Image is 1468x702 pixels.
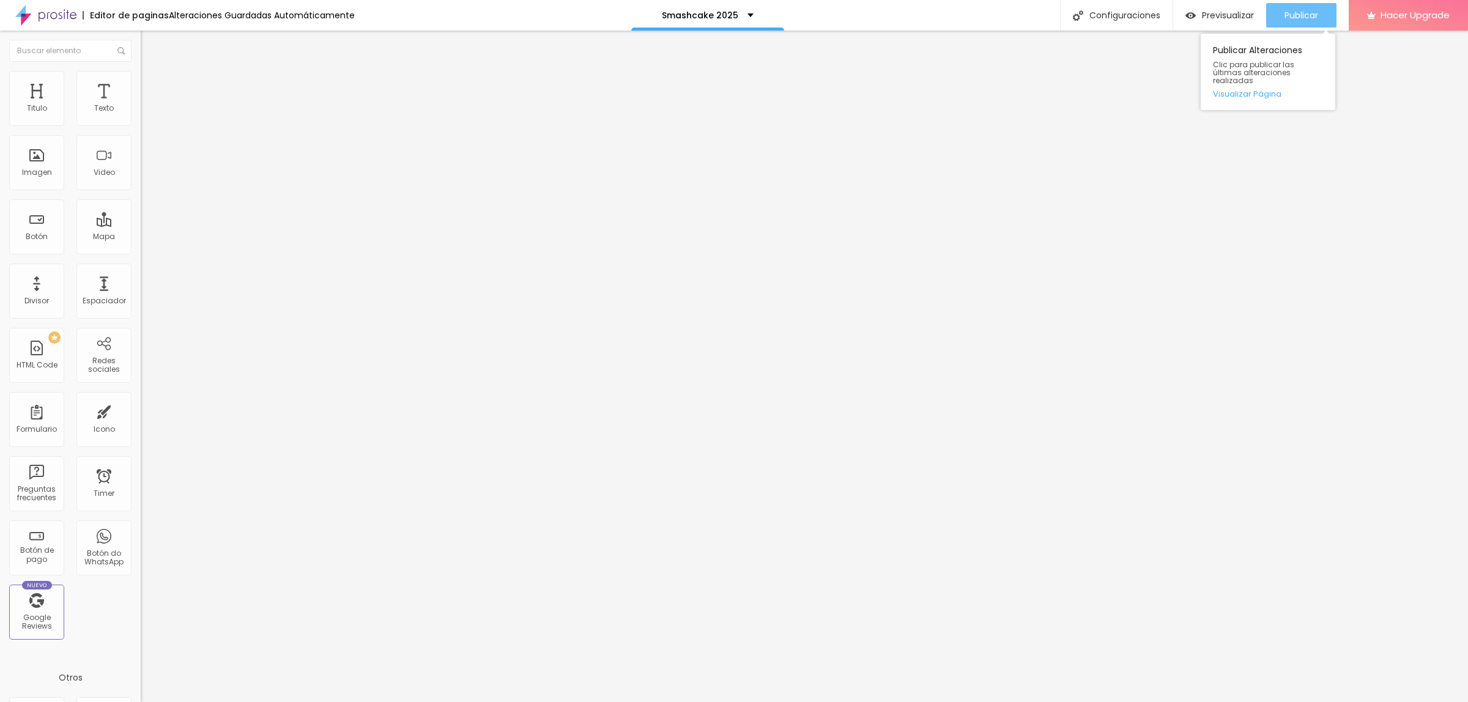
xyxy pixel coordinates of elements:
img: view-1.svg [1185,10,1196,21]
button: Publicar [1266,3,1336,28]
div: Botón do WhatsApp [80,549,128,567]
a: Visualizar Página [1213,90,1323,98]
div: HTML Code [17,361,57,369]
div: Titulo [27,104,47,113]
p: Smashcake 2025 [662,11,738,20]
div: Espaciador [83,297,126,305]
div: Formulario [17,425,57,434]
span: Hacer Upgrade [1381,10,1450,20]
div: Imagen [22,168,52,177]
div: Preguntas frecuentes [12,485,61,503]
div: Alteraciones Guardadas Automáticamente [169,11,355,20]
div: Divisor [24,297,49,305]
div: Nuevo [22,581,52,589]
div: Botón [26,232,48,241]
img: Icone [1073,10,1083,21]
div: Google Reviews [12,613,61,631]
div: Icono [94,425,115,434]
div: Redes sociales [80,357,128,374]
img: Icone [117,47,125,54]
div: Texto [94,104,114,113]
div: Publicar Alteraciones [1201,34,1335,110]
span: Publicar [1284,10,1318,20]
input: Buscar elemento [9,40,132,62]
span: Clic para publicar las últimas alteraciones realizadas [1213,61,1323,85]
div: Mapa [93,232,115,241]
button: Previsualizar [1173,3,1266,28]
div: Botón de pago [12,546,61,564]
div: Timer [94,489,114,498]
span: Previsualizar [1202,10,1254,20]
iframe: Editor [141,31,1468,702]
div: Editor de paginas [83,11,169,20]
div: Video [94,168,115,177]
